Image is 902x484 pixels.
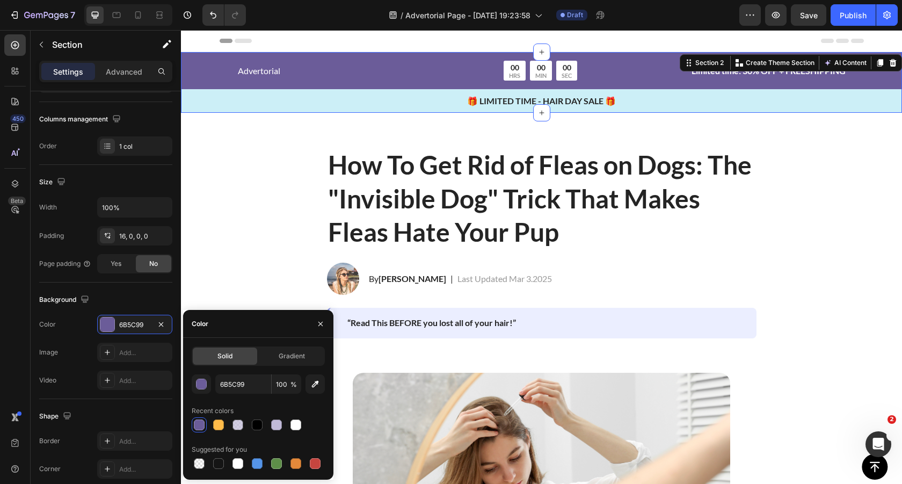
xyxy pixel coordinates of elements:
[39,259,91,269] div: Page padding
[565,28,634,38] p: Create Theme Section
[277,242,371,255] p: Last Updated Mar 3.2025
[198,243,265,254] strong: [PERSON_NAME]
[401,10,403,21] span: /
[567,10,583,20] span: Draft
[465,34,665,47] p: Limited time: 30% OFF + FREESHIPPING
[290,380,297,389] span: %
[10,114,26,123] div: 450
[119,376,170,386] div: Add...
[831,4,876,26] button: Publish
[888,415,896,424] span: 2
[840,10,867,21] div: Publish
[512,28,545,38] div: Section 2
[8,197,26,205] div: Beta
[800,11,818,20] span: Save
[192,445,247,454] div: Suggested for you
[381,33,391,42] div: 00
[328,33,339,42] div: 00
[39,203,57,212] div: Width
[146,117,576,220] h2: To enrich screen reader interactions, please activate Accessibility in Grammarly extension settings
[181,30,902,484] iframe: To enrich screen reader interactions, please activate Accessibility in Grammarly extension settings
[39,436,60,446] div: Border
[405,10,530,21] span: Advertorial Page - [DATE] 19:23:58
[641,26,688,39] button: AI Content
[192,406,234,416] div: Recent colors
[146,233,178,265] img: gempages_441784093374415969-7b8a6bb7-9abf-459d-b555-0425652415d7.png
[4,4,80,26] button: 7
[52,38,140,51] p: Section
[39,112,123,127] div: Columns management
[188,242,265,255] p: By
[119,142,170,151] div: 1 col
[865,431,891,457] iframe: Intercom live chat
[119,320,150,330] div: 6B5C99
[39,409,74,424] div: Shape
[215,374,271,394] input: Eg: FFFFFF
[165,286,558,300] div: Rich Text Editor. Editing area: main
[354,42,366,48] p: MIN
[119,348,170,358] div: Add...
[111,259,121,269] span: Yes
[354,33,366,42] div: 00
[381,42,391,48] p: SEC
[192,319,208,329] div: Color
[202,4,246,26] div: Undo/Redo
[39,348,58,357] div: Image
[791,4,826,26] button: Save
[39,320,56,329] div: Color
[279,351,305,361] span: Gradient
[119,465,170,474] div: Add...
[106,66,142,77] p: Advanced
[53,66,83,77] p: Settings
[166,287,557,299] p: “Read This BEFORE you lost all of your hair!”
[39,141,57,151] div: Order
[1,64,720,77] p: 🎁 LIMITED TIME - HAIR DAY SALE 🎁
[39,293,91,307] div: Background
[98,198,172,217] input: Auto
[39,464,61,474] div: Corner
[147,118,574,219] p: How To Get Rid of Fleas on Dogs: The "Invisible Dog" Trick That Makes Fleas Hate Your Pup
[149,259,158,269] span: No
[328,42,339,48] p: HRS
[119,437,170,446] div: Add...
[119,232,170,241] div: 16, 0, 0, 0
[39,175,68,190] div: Size
[270,242,272,255] p: |
[70,9,75,21] p: 7
[39,375,56,385] div: Video
[39,231,64,241] div: Padding
[217,351,232,361] span: Solid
